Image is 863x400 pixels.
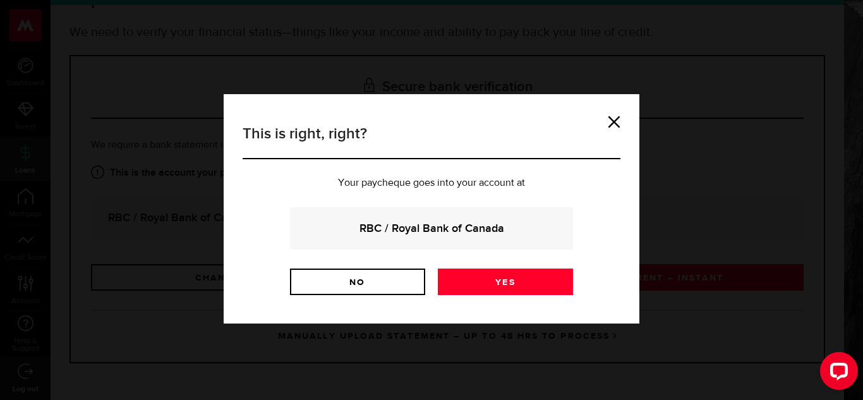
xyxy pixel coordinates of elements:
[438,269,573,295] a: Yes
[243,123,620,159] h3: This is right, right?
[290,269,425,295] a: No
[307,220,556,237] strong: RBC / Royal Bank of Canada
[810,347,863,400] iframe: LiveChat chat widget
[243,178,620,188] p: Your paycheque goes into your account at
